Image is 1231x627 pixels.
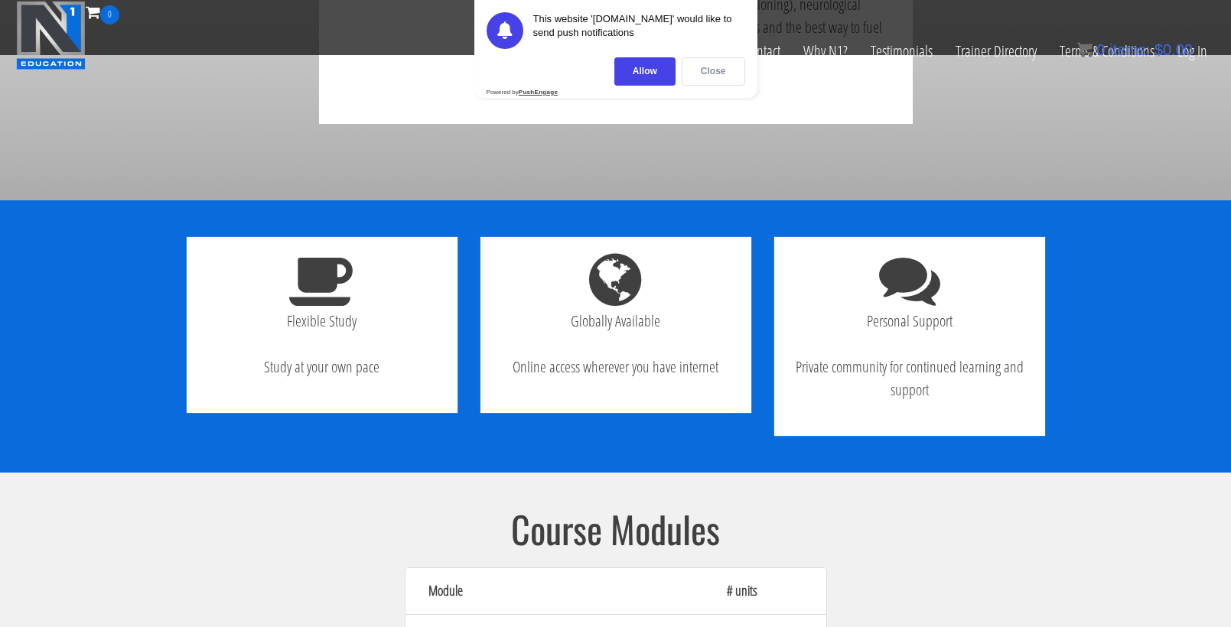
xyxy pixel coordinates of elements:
[1096,41,1105,58] span: 0
[1166,24,1219,78] a: Log In
[1048,24,1166,78] a: Terms & Conditions
[859,24,944,78] a: Testimonials
[487,89,559,96] div: Powered by
[405,509,827,568] h2: Course Modules
[492,356,740,378] p: Online access wherever you have internet
[464,24,511,78] a: Certs
[16,1,86,70] img: n1-education
[100,5,119,24] span: 0
[533,12,745,49] div: This website '[DOMAIN_NAME]' would like to send push notifications
[86,2,119,22] a: 0
[786,310,1034,333] p: Personal Support
[1077,42,1093,57] img: icon11.png
[1109,41,1150,58] span: items:
[519,89,558,96] strong: PushEngage
[727,581,757,599] strong: # units
[1154,41,1163,58] span: $
[682,57,745,86] div: Close
[792,24,859,78] a: Why N1?
[1077,41,1193,58] a: 0 items: $0.00
[944,24,1048,78] a: Trainer Directory
[1154,41,1193,58] bdi: 0.00
[428,581,463,599] strong: Module
[614,57,676,86] div: Allow
[786,356,1034,401] p: Private community for continued learning and support
[198,356,446,378] p: Study at your own pace
[492,310,740,333] p: Globally Available
[733,24,792,78] a: Contact
[198,310,446,333] p: Flexible Study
